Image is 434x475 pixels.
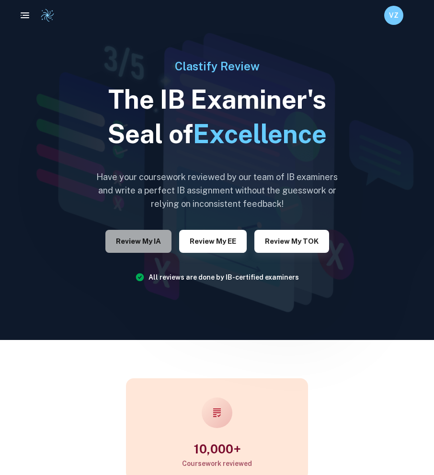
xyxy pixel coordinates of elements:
[179,230,247,253] button: Review my EE
[92,82,342,151] h1: The IB Examiner's Seal of
[40,8,55,23] img: Clastify logo
[92,170,342,211] h6: Have your coursework reviewed by our team of IB examiners and write a perfect IB assignment witho...
[193,119,327,149] span: Excellence
[148,273,299,281] a: All reviews are done by IB-certified examiners
[92,57,342,75] h6: Clastify Review
[254,230,329,253] button: Review my TOK
[384,6,403,25] button: VZ
[126,458,308,469] h6: Coursework reviewed
[388,10,400,21] h6: VZ
[126,440,308,458] h3: 10,000+
[34,8,55,23] a: Clastify logo
[105,230,171,253] button: Review my IA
